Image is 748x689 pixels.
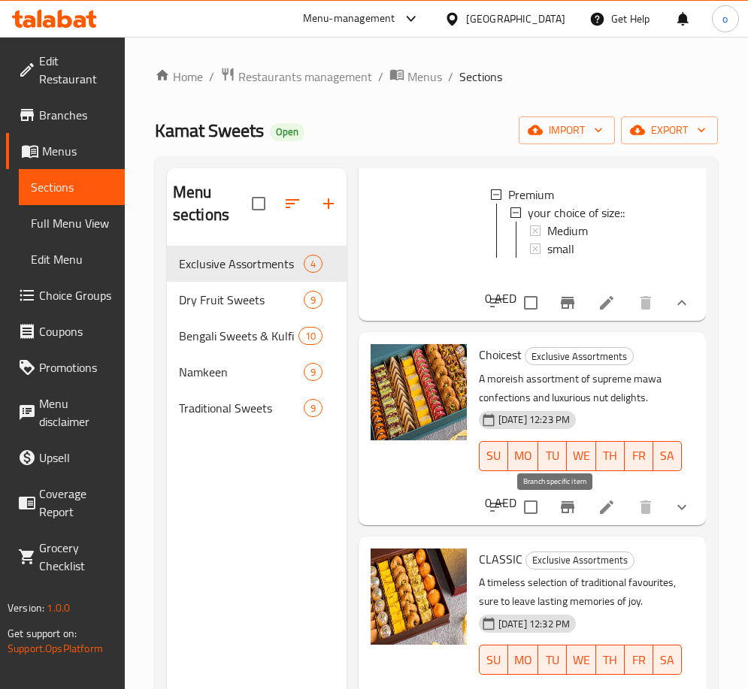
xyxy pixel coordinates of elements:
p: A moreish assortment of supreme mawa confections and luxurious nut delights. [479,370,682,407]
button: sort-choices [479,489,515,525]
span: Grocery Checklist [39,539,113,575]
span: Exclusive Assortments [179,255,304,273]
span: Sections [31,178,113,196]
span: MO [514,445,532,467]
svg: Show Choices [673,498,691,516]
span: Choicest [479,343,522,366]
span: Exclusive Assortments [525,348,633,365]
li: / [209,68,214,86]
nav: Menu sections [167,240,347,432]
span: [DATE] 12:32 PM [492,617,576,631]
span: Menu disclaimer [39,394,113,431]
a: Promotions [6,349,125,385]
button: SU [479,645,508,675]
a: Edit Menu [19,241,125,277]
button: WE [567,645,596,675]
span: Traditional Sweets [179,399,304,417]
span: WE [573,649,590,671]
span: Open [270,125,304,138]
button: sort-choices [479,285,515,321]
span: Version: [8,598,44,618]
span: Edit Restaurant [39,52,113,88]
a: Edit menu item [598,294,616,312]
div: items [298,327,323,345]
img: CLASSIC [371,548,467,645]
button: Add section [310,186,347,222]
button: TH [596,441,625,471]
span: Select to update [515,287,547,319]
a: Sections [19,169,125,205]
button: show more [664,489,700,525]
div: Exclusive Assortments [525,552,634,570]
div: Exclusive Assortments4 [167,246,347,282]
a: Choice Groups [6,277,125,313]
span: your choice of size:: [528,204,625,222]
button: delete [628,285,664,321]
span: TU [544,649,561,671]
button: TU [538,645,567,675]
a: Full Menu View [19,205,125,241]
span: Premium [508,186,554,204]
button: Branch-specific-item [550,285,586,321]
span: Edit Menu [31,250,113,268]
span: Sections [459,68,502,86]
span: small [547,240,574,258]
div: Namkeen9 [167,354,347,390]
div: Open [270,123,304,141]
div: [GEOGRAPHIC_DATA] [466,11,565,27]
a: Grocery Checklist [6,530,125,584]
span: 4 [304,257,322,271]
button: export [621,116,718,144]
span: Dry Fruit Sweets [179,291,304,309]
a: Menu disclaimer [6,385,125,440]
div: Dry Fruit Sweets9 [167,282,347,318]
img: Choicest [371,344,467,440]
a: Restaurants management [220,67,372,86]
span: 9 [304,365,322,379]
span: MO [514,649,532,671]
a: Edit Restaurant [6,43,125,97]
button: MO [508,645,538,675]
button: Branch-specific-item [550,489,586,525]
button: FR [625,645,653,675]
span: 9 [304,401,322,416]
span: SA [659,445,676,467]
span: Select all sections [243,188,274,219]
button: TH [596,645,625,675]
button: show more [664,285,700,321]
a: Branches [6,97,125,133]
span: Namkeen [179,363,304,381]
span: TU [544,445,561,467]
h2: Menu sections [173,181,252,226]
span: Promotions [39,358,113,376]
span: Choice Groups [39,286,113,304]
span: Coupons [39,322,113,340]
span: Coverage Report [39,485,113,521]
span: CLASSIC [479,548,522,570]
span: 9 [304,293,322,307]
span: SA [659,649,676,671]
a: Home [155,68,203,86]
span: Medium [547,222,588,240]
span: SU [486,649,502,671]
span: [DATE] 12:23 PM [492,412,576,427]
span: import [531,121,603,140]
div: items [304,255,323,273]
span: Branches [39,106,113,124]
span: Get support on: [8,624,77,643]
p: A timeless selection of traditional favourites, sure to leave lasting memories of joy. [479,573,682,611]
span: Select to update [515,491,547,523]
span: SU [486,445,502,467]
span: Upsell [39,449,113,467]
span: TH [602,445,619,467]
button: SA [653,441,682,471]
span: 10 [299,329,322,343]
a: Menus [6,133,125,169]
span: Restaurants management [238,68,372,86]
div: items [304,363,323,381]
div: Menu-management [303,10,395,28]
a: Coupons [6,313,125,349]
